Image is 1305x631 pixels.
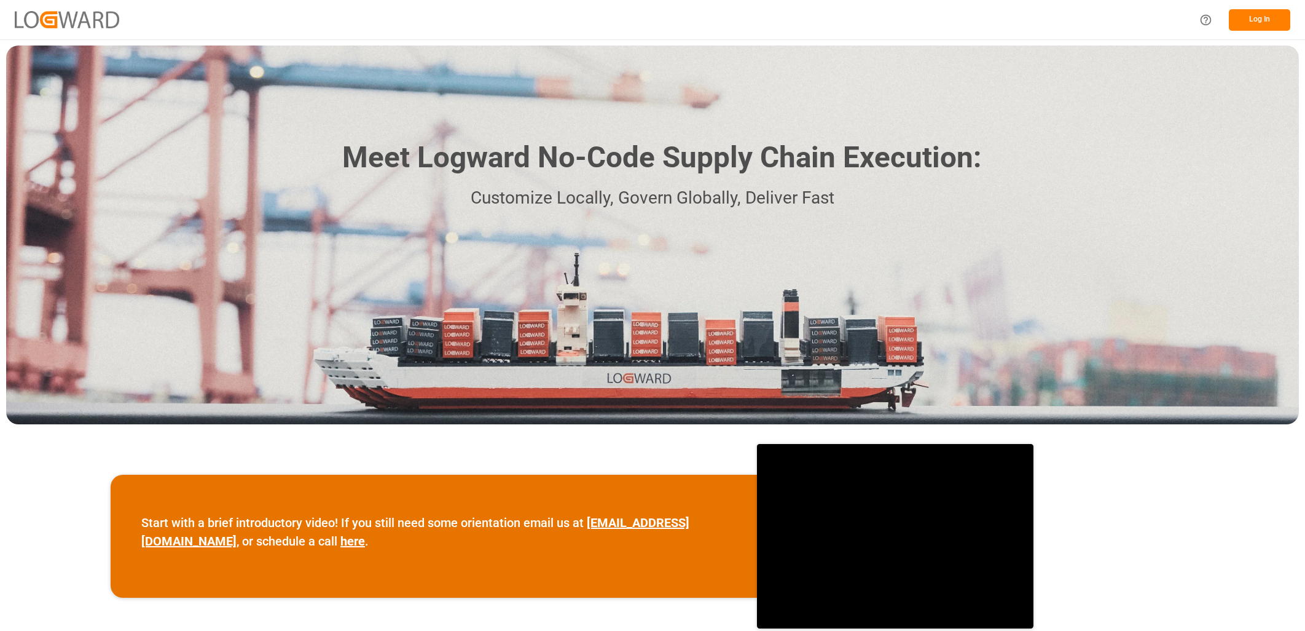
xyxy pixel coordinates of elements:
iframe: video [757,444,1033,629]
h1: Meet Logward No-Code Supply Chain Execution: [342,136,981,180]
button: Help Center [1192,6,1220,34]
p: Start with a brief introductory video! If you still need some orientation email us at , or schedu... [141,514,726,550]
a: here [340,534,365,549]
img: Logward_new_orange.png [15,11,119,28]
p: Customize Locally, Govern Globally, Deliver Fast [324,185,981,212]
button: Log In [1229,9,1290,31]
a: [EMAIL_ADDRESS][DOMAIN_NAME] [141,515,689,549]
